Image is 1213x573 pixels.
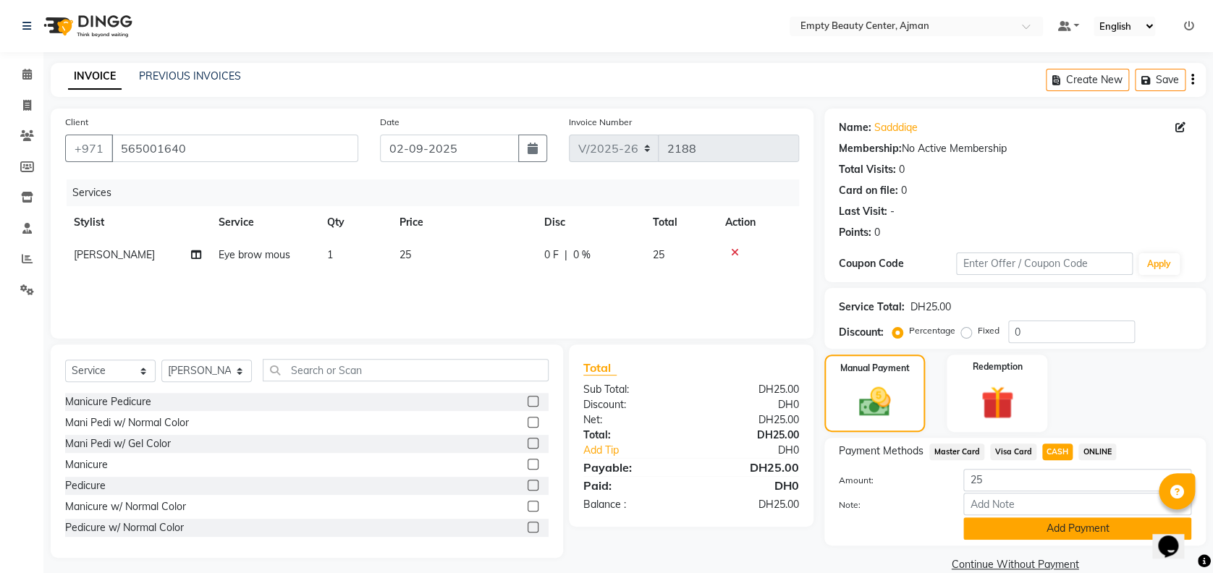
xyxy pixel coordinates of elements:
[828,474,952,487] label: Amount:
[1135,69,1185,91] button: Save
[691,477,810,494] div: DH0
[874,120,918,135] a: Sadddiqe
[711,443,810,458] div: DH0
[909,324,955,337] label: Percentage
[65,206,210,239] th: Stylist
[536,206,644,239] th: Disc
[972,360,1022,373] label: Redemption
[65,436,171,451] div: Mani Pedi w/ Gel Color
[1046,69,1129,91] button: Create New
[65,116,88,129] label: Client
[565,247,567,263] span: |
[318,206,391,239] th: Qty
[210,206,318,239] th: Service
[849,383,900,420] img: _cash.svg
[644,206,717,239] th: Total
[717,206,799,239] th: Action
[1138,253,1180,275] button: Apply
[65,499,186,514] div: Manicure w/ Normal Color
[65,135,113,162] button: +971
[910,300,951,315] div: DH25.00
[380,116,400,129] label: Date
[327,248,333,261] span: 1
[65,520,184,535] div: Pedicure w/ Normal Color
[1042,443,1073,460] span: CASH
[839,443,924,459] span: Payment Methods
[963,493,1191,515] input: Add Note
[65,478,106,493] div: Pedicure
[583,360,617,375] span: Total
[691,428,810,443] div: DH25.00
[65,394,151,409] div: Manicure Pedicure
[839,141,902,156] div: Membership:
[572,397,691,412] div: Discount:
[139,69,241,82] a: PREVIOUS INVOICES
[1078,443,1116,460] span: ONLINE
[68,64,122,90] a: INVOICE
[1152,515,1199,559] iframe: chat widget
[840,362,910,375] label: Manual Payment
[65,457,108,472] div: Manicure
[691,412,810,428] div: DH25.00
[691,382,810,397] div: DH25.00
[839,204,887,219] div: Last Visit:
[956,252,1132,275] input: Enter Offer / Coupon Code
[573,247,591,263] span: 0 %
[890,204,895,219] div: -
[839,141,1191,156] div: No Active Membership
[572,459,691,476] div: Payable:
[65,415,189,430] div: Mani Pedi w/ Normal Color
[572,443,711,458] a: Add Tip
[899,162,905,177] div: 0
[839,120,871,135] div: Name:
[569,116,632,129] label: Invoice Number
[653,248,664,261] span: 25
[839,162,896,177] div: Total Visits:
[978,324,999,337] label: Fixed
[839,325,884,340] div: Discount:
[691,497,810,512] div: DH25.00
[990,443,1036,460] span: Visa Card
[971,382,1024,423] img: _gift.svg
[219,248,290,261] span: Eye brow mous
[111,135,358,162] input: Search by Name/Mobile/Email/Code
[827,557,1203,572] a: Continue Without Payment
[572,477,691,494] div: Paid:
[839,183,898,198] div: Card on file:
[839,300,905,315] div: Service Total:
[901,183,907,198] div: 0
[691,459,810,476] div: DH25.00
[929,443,984,460] span: Master Card
[572,497,691,512] div: Balance :
[874,225,880,240] div: 0
[963,517,1191,540] button: Add Payment
[572,382,691,397] div: Sub Total:
[839,225,871,240] div: Points:
[544,247,559,263] span: 0 F
[691,397,810,412] div: DH0
[963,469,1191,491] input: Amount
[74,248,155,261] span: [PERSON_NAME]
[391,206,536,239] th: Price
[839,256,956,271] div: Coupon Code
[400,248,411,261] span: 25
[572,428,691,443] div: Total:
[263,359,549,381] input: Search or Scan
[67,179,810,206] div: Services
[828,498,952,512] label: Note:
[37,6,136,46] img: logo
[572,412,691,428] div: Net:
